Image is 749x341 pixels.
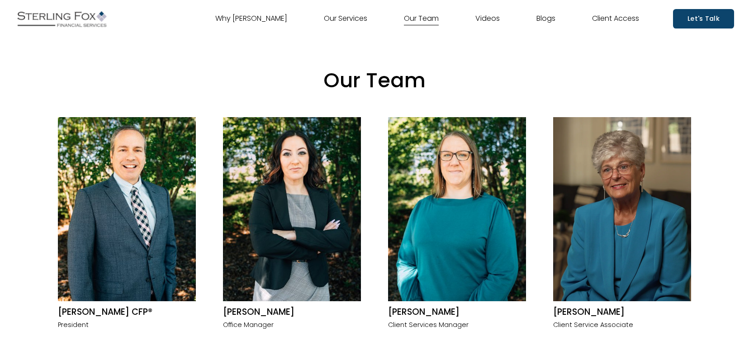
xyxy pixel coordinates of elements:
[388,307,526,318] h2: [PERSON_NAME]
[58,319,196,331] p: President
[592,12,639,26] a: Client Access
[58,117,196,302] img: Robert W. Volpe CFP®
[475,12,500,26] a: Videos
[15,8,109,30] img: Sterling Fox Financial Services
[58,307,196,318] h2: [PERSON_NAME] CFP®
[223,319,361,331] p: Office Manager
[388,319,526,331] p: Client Services Manager
[388,117,526,302] img: Kerri Pait
[553,307,691,318] h2: [PERSON_NAME]
[673,9,734,28] a: Let's Talk
[536,12,555,26] a: Blogs
[215,12,287,26] a: Why [PERSON_NAME]
[223,117,361,302] img: Lisa M. Coello
[404,12,439,26] a: Our Team
[223,307,361,318] h2: [PERSON_NAME]
[553,319,691,331] p: Client Service Associate
[58,62,691,99] p: Our Team
[324,12,367,26] a: Our Services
